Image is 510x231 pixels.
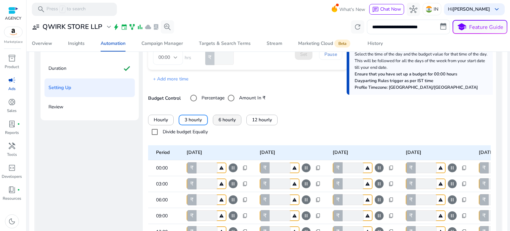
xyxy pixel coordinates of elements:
span: pause_circle [301,210,311,221]
p: Hi [448,7,490,12]
span: ₹ [263,196,267,203]
span: refresh [354,23,362,31]
span: ₹ [263,165,267,172]
button: refresh [351,20,364,34]
div: History [368,41,383,46]
span: ₹ [336,165,340,172]
mat-icon: warning [292,213,297,218]
button: chatChat Now [369,4,404,15]
span: ₹ [336,180,340,187]
span: pause_circle [447,210,458,221]
span: event [121,24,127,30]
span: inventory_2 [8,54,16,62]
label: Amount In ₹ [238,94,265,101]
span: pause_circle [374,194,384,205]
div: Stream [267,41,282,46]
mat-cell: 09:00 [148,208,181,224]
span: content_copy [242,213,248,218]
span: pause_circle [447,178,458,189]
span: ₹ [482,165,486,172]
div: Overview [32,41,52,46]
p: Feature Guide [469,23,503,31]
mat-icon: warning [292,181,297,186]
span: family_history [129,24,135,30]
button: hub [407,3,420,16]
mat-icon: warning [438,197,443,202]
span: ₹ [409,212,413,219]
span: pause_circle [301,163,311,173]
span: content_copy [242,197,248,202]
span: cloud [145,24,151,30]
img: amazon.svg [4,27,22,37]
button: Hourly [148,115,174,125]
p: Marketplace [4,40,23,45]
span: content_copy [388,213,394,218]
span: Hourly [154,116,168,123]
p: Product [5,64,19,70]
span: content_copy [315,181,321,186]
span: content_copy [388,181,394,186]
span: fiber_manual_record [17,188,20,191]
span: ₹ [263,212,267,219]
span: pause_circle [228,194,238,205]
mat-cell: 03:00 [148,176,181,192]
span: lab_profile [153,24,159,30]
mat-icon: warning [292,166,297,170]
span: campaign [8,76,16,84]
span: ₹ [409,165,413,172]
mat-header-cell: [DATE] [181,145,254,160]
span: pause_circle [447,163,458,173]
mat-icon: warning [219,181,224,186]
mat-header-cell: [DATE] [254,145,327,160]
span: pause_circle [228,178,238,189]
p: Developers [2,173,22,179]
mat-icon: warning [365,197,370,202]
b: [PERSON_NAME] [453,6,490,12]
span: book_4 [8,186,16,194]
p: Sales [7,108,17,114]
span: pause_circle [228,210,238,221]
span: lab_profile [8,120,16,128]
p: AGENCY [5,15,21,21]
span: Chat Now [380,6,401,12]
span: bar_chart [137,24,143,30]
button: 6 hourly [213,115,241,125]
span: dark_mode [8,217,16,225]
span: Beta [334,40,350,48]
span: 6 hourly [218,116,236,123]
span: ₹ [190,165,194,172]
mat-header-cell: Period [148,145,181,160]
span: content_copy [315,197,321,202]
mat-icon: warning [365,181,370,186]
span: fiber_manual_record [17,123,20,125]
span: pause_circle [374,178,384,189]
span: Pause [324,51,337,58]
p: Tools [7,152,17,158]
button: schoolFeature Guide [453,20,507,34]
span: content_copy [462,181,467,186]
span: pause_circle [301,194,311,205]
button: 12 hourly [246,115,278,125]
span: pause_circle [374,163,384,173]
span: user_attributes [32,23,40,31]
label: Divide budget Equally [161,128,208,135]
p: Resources [3,195,21,201]
span: pause_circle [374,210,384,221]
span: ₹ [190,212,194,219]
mat-icon: warning [292,197,297,202]
p: Setting Up [48,82,71,93]
p: IN [434,3,438,15]
span: pause_circle [228,163,238,173]
img: in.svg [426,6,432,13]
mat-icon: check [123,63,131,74]
span: pause_circle [447,194,458,205]
span: content_copy [462,197,467,202]
p: Ads [8,86,16,92]
span: ₹ [482,212,486,219]
span: ₹ [409,180,413,187]
span: content_copy [388,197,394,202]
span: hub [409,5,417,13]
mat-cell: 06:00 [148,192,181,208]
span: donut_small [8,98,16,106]
mat-icon: warning [219,197,224,202]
